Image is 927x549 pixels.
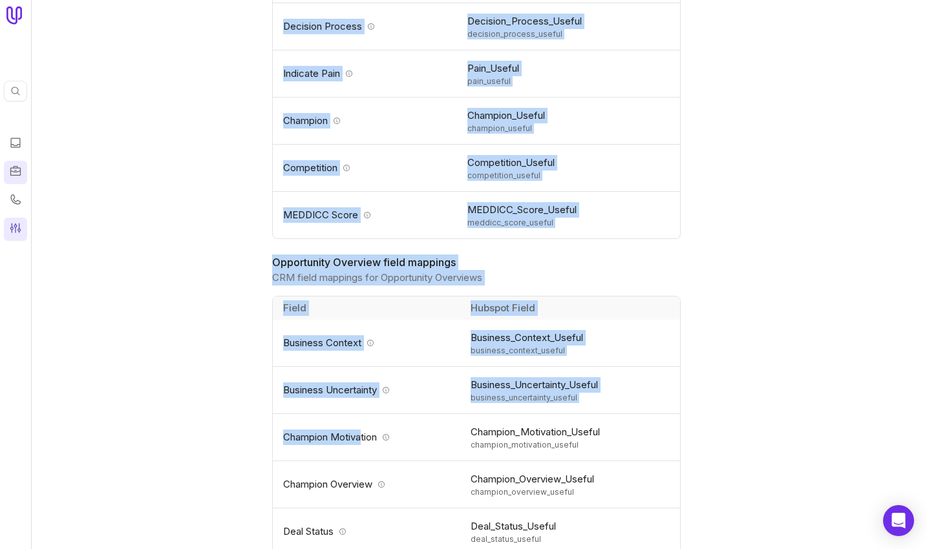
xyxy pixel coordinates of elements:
svg: Info [367,23,375,30]
span: champion_overview_useful [471,487,672,497]
div: Champion Overview [283,477,455,492]
span: business_uncertainty_useful [471,393,672,403]
span: Business_Uncertainty_Useful [471,377,672,393]
svg: Info [333,117,341,125]
span: Decision_Process_Useful [467,14,672,29]
span: Deal_Status_Useful [471,519,672,534]
div: Indicate Pain [283,66,452,81]
svg: Info [382,433,390,441]
div: Champion Motivation [283,430,455,445]
div: Business Uncertainty [283,382,455,398]
th: Field [273,296,463,320]
svg: Info [345,70,353,78]
span: business_context_useful [471,346,672,356]
svg: Info [363,211,371,219]
div: MEDDICC Score [283,207,452,223]
span: champion_useful [467,123,672,134]
span: decision_process_useful [467,29,672,39]
svg: Info [382,386,390,394]
span: meddicc_score_useful [467,218,672,228]
span: competition_useful [467,171,672,181]
h2: Opportunity Overview field mappings [272,254,681,270]
div: Competition [283,160,452,176]
span: Champion_Useful [467,108,672,123]
svg: Info [367,339,374,347]
div: Business Context [283,335,455,351]
svg: Info [378,481,385,488]
div: Deal Status [283,524,455,539]
th: Hubspot Field [463,296,680,320]
span: pain_useful [467,76,672,87]
svg: Info [343,164,350,172]
div: Champion [283,113,452,129]
p: CRM field mappings for Opportunity Overviews [272,270,681,285]
span: Competition_Useful [467,155,672,171]
svg: Info [339,528,346,535]
span: champion_motivation_useful [471,440,672,450]
span: Champion_Overview_Useful [471,471,672,487]
span: Pain_Useful [467,61,672,76]
div: Open Intercom Messenger [883,505,914,536]
span: MEDDICC_Score_Useful [467,202,672,218]
span: Business_Context_Useful [471,330,672,346]
span: Champion_Motivation_Useful [471,424,672,440]
span: deal_status_useful [471,534,672,544]
div: Decision Process [283,19,452,34]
